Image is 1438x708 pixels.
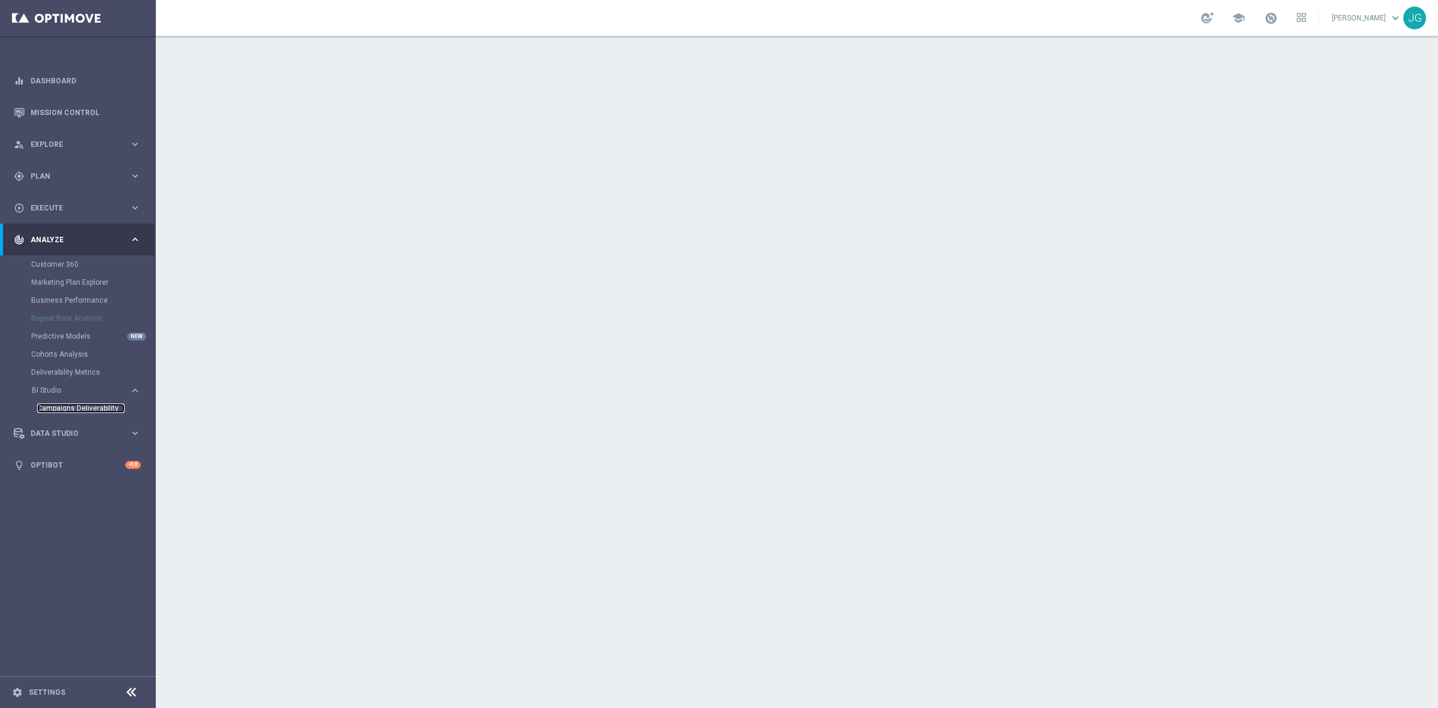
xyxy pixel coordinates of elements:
[129,234,141,245] i: keyboard_arrow_right
[1403,7,1426,29] div: JG
[31,236,129,243] span: Analyze
[31,363,155,381] div: Deliverability Metrics
[14,428,129,439] div: Data Studio
[31,350,125,359] a: Cohorts Analysis
[31,141,129,148] span: Explore
[31,449,125,481] a: Optibot
[31,430,129,437] span: Data Studio
[14,234,25,245] i: track_changes
[31,332,125,341] a: Predictive Models
[31,173,129,180] span: Plan
[13,203,141,213] button: play_circle_outline Execute keyboard_arrow_right
[31,291,155,309] div: Business Performance
[31,255,155,273] div: Customer 360
[31,97,141,128] a: Mission Control
[32,387,129,394] div: BI Studio
[31,367,125,377] a: Deliverability Metrics
[32,387,117,394] span: BI Studio
[129,202,141,213] i: keyboard_arrow_right
[13,460,141,470] button: lightbulb Optibot +10
[31,278,125,287] a: Marketing Plan Explorer
[1232,11,1245,25] span: school
[14,139,25,150] i: person_search
[13,171,141,181] button: gps_fixed Plan keyboard_arrow_right
[31,327,155,345] div: Predictive Models
[14,171,129,182] div: Plan
[31,345,155,363] div: Cohorts Analysis
[14,203,25,213] i: play_circle_outline
[14,203,129,213] div: Execute
[14,449,141,481] div: Optibot
[31,204,129,212] span: Execute
[14,234,129,245] div: Analyze
[31,260,125,269] a: Customer 360
[31,381,155,417] div: BI Studio
[125,461,141,469] div: +10
[1389,11,1402,25] span: keyboard_arrow_down
[127,333,146,341] div: NEW
[31,65,141,97] a: Dashboard
[129,385,141,396] i: keyboard_arrow_right
[14,139,129,150] div: Explore
[129,170,141,182] i: keyboard_arrow_right
[31,296,125,305] a: Business Performance
[129,138,141,150] i: keyboard_arrow_right
[29,689,65,696] a: Settings
[14,97,141,128] div: Mission Control
[13,429,141,438] button: Data Studio keyboard_arrow_right
[12,687,23,698] i: settings
[31,273,155,291] div: Marketing Plan Explorer
[14,171,25,182] i: gps_fixed
[13,76,141,86] button: equalizer Dashboard
[14,460,25,471] i: lightbulb
[31,309,155,327] div: Repeat Rate Analysis
[37,399,155,417] div: Campaigns Deliverability
[37,403,125,413] a: Campaigns Deliverability
[1331,9,1403,27] a: [PERSON_NAME]keyboard_arrow_down
[129,427,141,439] i: keyboard_arrow_right
[14,76,25,86] i: equalizer
[13,140,141,149] button: person_search Explore keyboard_arrow_right
[14,65,141,97] div: Dashboard
[13,235,141,245] button: track_changes Analyze keyboard_arrow_right
[31,385,141,395] button: BI Studio keyboard_arrow_right
[13,108,141,118] button: Mission Control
